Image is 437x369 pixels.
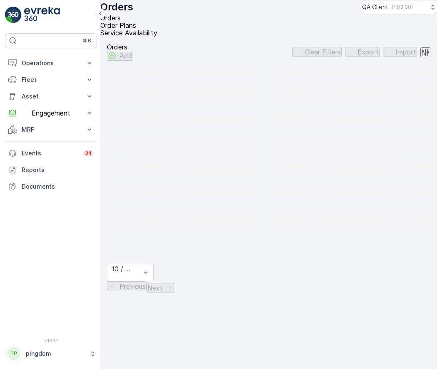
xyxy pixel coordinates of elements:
[119,283,146,290] p: Previous
[22,92,80,101] p: Asset
[107,281,146,291] button: Previous
[112,265,134,273] div: 10 / Page
[5,145,97,162] a: Events34
[392,4,413,10] p: ( +03:00 )
[5,178,97,195] a: Documents
[147,284,163,292] p: Next
[22,149,78,157] p: Events
[5,345,97,362] button: PPpingdom
[5,105,97,121] button: Engagement
[345,47,380,57] button: Export
[5,71,97,88] button: Fleet
[22,125,80,134] p: MRF
[5,121,97,138] button: MRF
[85,150,92,157] p: 34
[5,162,97,178] a: Reports
[358,48,379,56] p: Export
[22,109,80,117] p: Engagement
[100,29,157,37] span: Service Availability
[5,55,97,71] button: Operations
[146,283,175,293] button: Next
[5,338,97,343] span: v 1.51.1
[362,3,388,11] p: QA Client
[305,48,341,56] p: Clear Filters
[119,52,132,59] p: Add
[5,88,97,105] button: Asset
[100,21,136,30] span: Order Plans
[100,14,121,22] span: Orders
[383,47,417,57] button: Import
[292,47,342,57] button: Clear Filters
[107,51,133,61] button: Add
[22,76,80,84] p: Fleet
[395,48,416,56] p: Import
[22,59,80,67] p: Operations
[22,166,94,174] p: Reports
[22,182,94,191] p: Documents
[24,7,60,23] img: logo_light-DOdMpM7g.png
[7,347,20,360] div: PP
[100,0,133,14] p: Orders
[26,349,85,358] p: pingdom
[107,43,133,51] p: Orders
[5,7,22,23] img: logo
[83,37,91,44] p: ⌘B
